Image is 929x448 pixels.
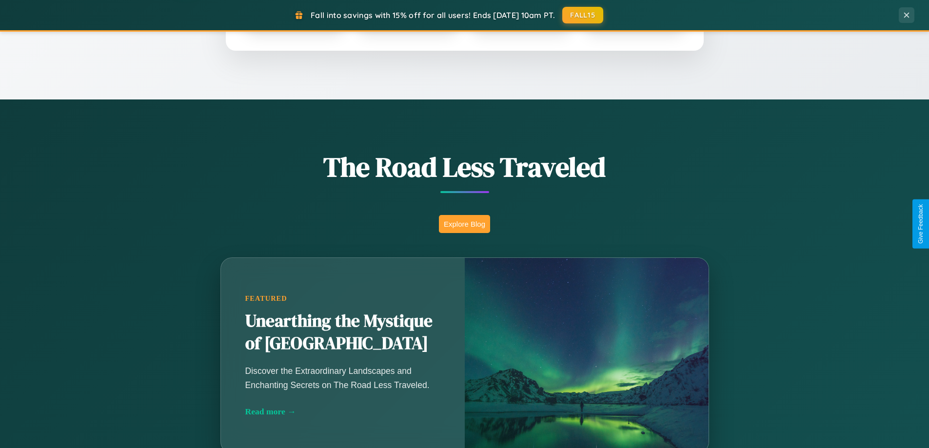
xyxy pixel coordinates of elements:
div: Read more → [245,407,440,417]
p: Discover the Extraordinary Landscapes and Enchanting Secrets on The Road Less Traveled. [245,364,440,391]
span: Fall into savings with 15% off for all users! Ends [DATE] 10am PT. [311,10,555,20]
button: Explore Blog [439,215,490,233]
h1: The Road Less Traveled [172,148,757,186]
button: FALL15 [562,7,603,23]
div: Give Feedback [917,204,924,244]
div: Featured [245,294,440,303]
h2: Unearthing the Mystique of [GEOGRAPHIC_DATA] [245,310,440,355]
